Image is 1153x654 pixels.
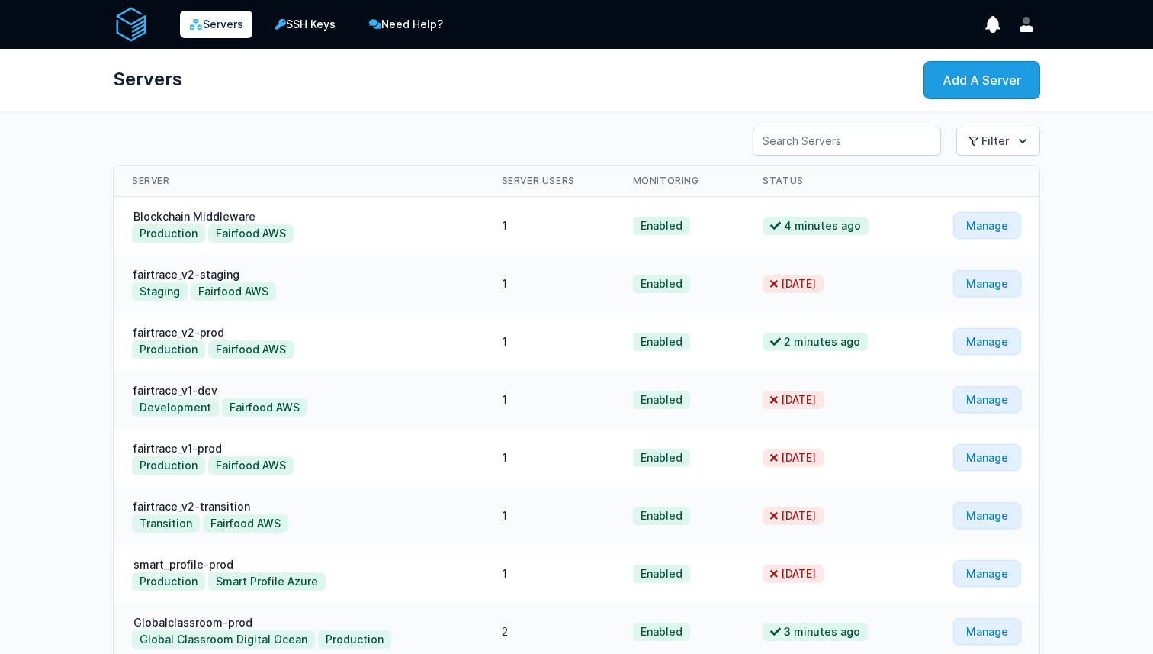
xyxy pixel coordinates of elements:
a: Manage [953,212,1021,239]
span: 3 minutes ago [763,623,868,641]
a: fairtrace_v2-staging [132,268,241,281]
h1: Servers [113,61,182,98]
img: serverAuth logo [113,6,149,43]
button: Fairfood AWS [208,224,294,243]
span: [DATE] [763,275,824,293]
a: SSH Keys [265,9,346,40]
a: fairtrace_v2-prod [132,326,226,339]
span: Enabled [633,333,690,351]
a: Blockchain Middleware [132,210,257,223]
td: 1 [483,429,615,487]
td: 1 [483,545,615,603]
button: Production [132,456,205,475]
td: 1 [483,313,615,371]
a: fairtrace_v1-prod [132,442,223,455]
span: Enabled [633,507,690,525]
button: User menu [1013,11,1040,38]
span: [DATE] [763,507,824,525]
button: Fairfood AWS [208,340,294,359]
button: Filter [956,127,1040,156]
button: Staging [132,282,188,301]
button: Fairfood AWS [191,282,276,301]
a: Manage [953,560,1021,587]
span: 4 minutes ago [763,217,869,235]
a: Need Help? [358,9,454,40]
th: Status [744,166,914,197]
td: 1 [483,487,615,545]
button: Production [132,224,205,243]
span: Enabled [633,565,690,583]
span: [DATE] [763,391,824,409]
span: [DATE] [763,449,824,467]
span: Enabled [633,623,690,641]
td: 1 [483,371,615,429]
span: 2 minutes ago [763,333,868,351]
span: Enabled [633,391,690,409]
input: Search Servers [753,127,941,156]
button: Production [318,630,391,649]
a: Add A Server [923,61,1040,99]
td: 1 [483,255,615,313]
a: Servers [180,11,252,38]
th: Server Users [483,166,615,197]
a: Globalclassroom-prod [132,616,254,629]
span: Enabled [633,217,690,235]
button: Transition [132,514,200,533]
button: Global Classroom Digital Ocean [132,630,315,649]
button: Development [132,398,219,417]
button: Smart Profile Azure [208,572,326,591]
button: Production [132,572,205,591]
a: Manage [953,502,1021,529]
span: Enabled [633,275,690,293]
a: Manage [953,386,1021,413]
span: [DATE] [763,565,824,583]
button: Fairfood AWS [208,456,294,475]
button: Production [132,340,205,359]
a: fairtrace_v2-transition [132,500,252,513]
button: Fairfood AWS [222,398,307,417]
th: Monitoring [615,166,745,197]
a: fairtrace_v1-dev [132,384,219,397]
a: smart_profile-prod [132,558,235,571]
a: Manage [953,328,1021,355]
th: Server [114,166,483,197]
td: 1 [483,197,615,256]
a: Manage [953,618,1021,645]
a: Manage [953,444,1021,471]
button: show notifications [979,11,1007,38]
a: Manage [953,270,1021,297]
button: Fairfood AWS [203,514,288,533]
span: Enabled [633,449,690,467]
